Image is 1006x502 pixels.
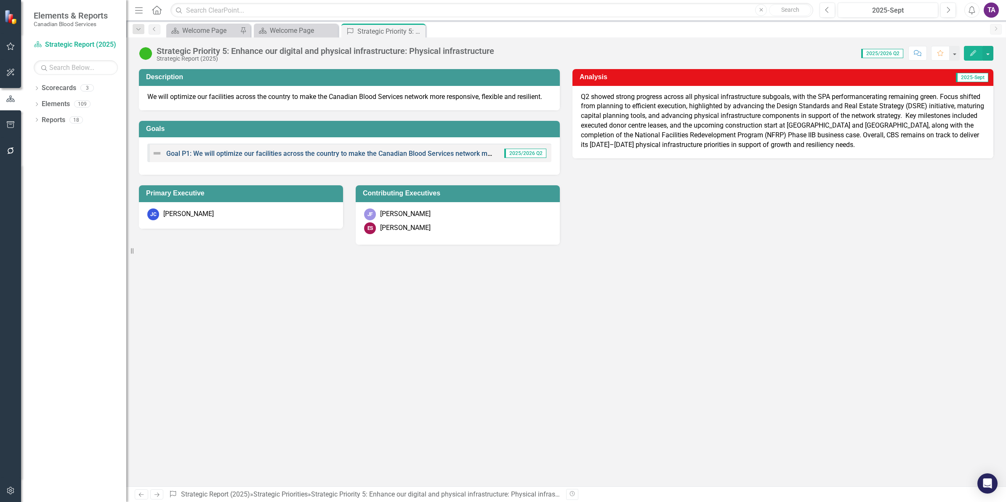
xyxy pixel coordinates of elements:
[42,83,76,93] a: Scorecards
[781,6,799,13] span: Search
[380,223,431,233] div: [PERSON_NAME]
[380,209,431,219] div: [PERSON_NAME]
[169,490,560,499] div: » »
[861,49,903,58] span: 2025/2026 Q2
[170,3,813,18] input: Search ClearPoint...
[146,73,556,81] h3: Description
[580,73,766,81] h3: Analysis
[168,25,238,36] a: Welcome Page
[146,125,556,133] h3: Goals
[147,208,159,220] div: JC
[80,85,94,92] div: 3
[364,222,376,234] div: ES
[984,3,999,18] button: TA
[311,490,578,498] div: Strategic Priority 5: Enhance our digital and physical infrastructure: Physical infrastructure
[253,490,308,498] a: Strategic Priorities
[157,56,494,62] div: Strategic Report (2025)
[181,490,250,498] a: Strategic Report (2025)
[146,190,339,197] h3: Primary Executive
[147,92,551,102] p: We will optimize our facilities across the country to make the Canadian Blood Services network mo...
[504,149,546,158] span: 2025/2026 Q2
[34,60,118,75] input: Search Below...
[4,10,19,24] img: ClearPoint Strategy
[157,46,494,56] div: Strategic Priority 5: Enhance our digital and physical infrastructure: Physical infrastructure
[42,115,65,125] a: Reports
[838,3,938,18] button: 2025-Sept
[139,47,152,60] img: On Target
[74,101,90,108] div: 109
[152,148,162,158] img: Not Defined
[42,99,70,109] a: Elements
[34,11,108,21] span: Elements & Reports
[841,5,935,16] div: 2025-Sept
[357,26,423,37] div: Strategic Priority 5: Enhance our digital and physical infrastructure: Physical infrastructure
[977,473,998,494] div: Open Intercom Messenger
[163,209,214,219] div: [PERSON_NAME]
[34,40,118,50] a: Strategic Report (2025)
[769,4,811,16] button: Search
[581,92,985,150] p: Q2 showed strong progress across all physical infrastructure subgoals, with the SPA p rating rema...
[363,190,556,197] h3: Contributing Executives
[69,116,83,123] div: 18
[182,25,238,36] div: Welcome Page
[166,150,599,158] a: Goal P1: We will optimize our facilities across the country to make the Canadian Blood Services n...
[836,93,870,101] a: erformance
[364,208,376,220] div: JF
[270,25,336,36] div: Welcome Page
[956,73,988,82] span: 2025-Sept
[34,21,108,27] small: Canadian Blood Services
[256,25,336,36] a: Welcome Page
